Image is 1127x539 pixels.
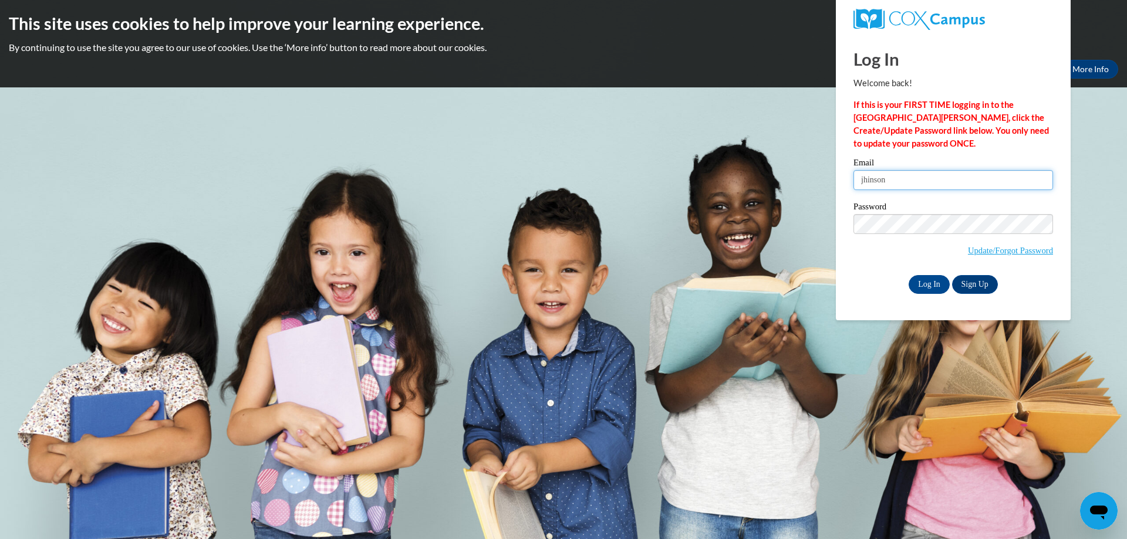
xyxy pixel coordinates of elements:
h1: Log In [853,47,1053,71]
strong: If this is your FIRST TIME logging in to the [GEOGRAPHIC_DATA][PERSON_NAME], click the Create/Upd... [853,100,1049,148]
input: Log In [909,275,950,294]
label: Email [853,158,1053,170]
img: COX Campus [853,9,985,30]
a: COX Campus [853,9,1053,30]
label: Password [853,202,1053,214]
a: Update/Forgot Password [968,246,1053,255]
iframe: Button to launch messaging window [1080,492,1118,530]
p: By continuing to use the site you agree to our use of cookies. Use the ‘More info’ button to read... [9,41,1118,54]
p: Welcome back! [853,77,1053,90]
h2: This site uses cookies to help improve your learning experience. [9,12,1118,35]
a: More Info [1063,60,1118,79]
a: Sign Up [952,275,998,294]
